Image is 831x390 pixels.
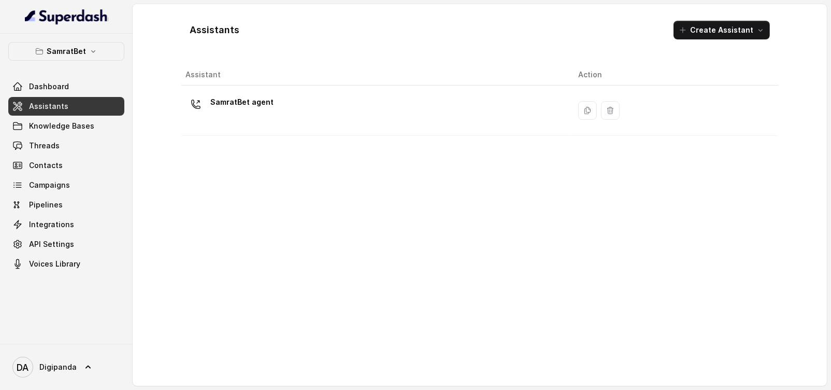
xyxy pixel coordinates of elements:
[47,45,86,58] p: SamratBet
[29,101,68,112] span: Assistants
[8,77,124,96] a: Dashboard
[29,219,74,230] span: Integrations
[17,362,29,373] text: DA
[8,156,124,175] a: Contacts
[29,200,63,210] span: Pipelines
[8,196,124,214] a: Pipelines
[8,42,124,61] button: SamratBet
[8,235,124,254] a: API Settings
[8,136,124,155] a: Threads
[8,353,124,382] a: Digipanda
[29,121,94,131] span: Knowledge Bases
[29,160,63,171] span: Contacts
[8,255,124,273] a: Voices Library
[570,64,778,86] th: Action
[181,64,570,86] th: Assistant
[29,81,69,92] span: Dashboard
[25,8,108,25] img: light.svg
[8,117,124,135] a: Knowledge Bases
[29,259,80,269] span: Voices Library
[29,180,70,190] span: Campaigns
[674,21,770,39] button: Create Assistant
[29,141,60,151] span: Threads
[190,22,239,38] h1: Assistants
[29,239,74,249] span: API Settings
[39,362,77,372] span: Digipanda
[8,176,124,194] a: Campaigns
[210,94,274,110] p: SamratBet agent
[8,97,124,116] a: Assistants
[8,215,124,234] a: Integrations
